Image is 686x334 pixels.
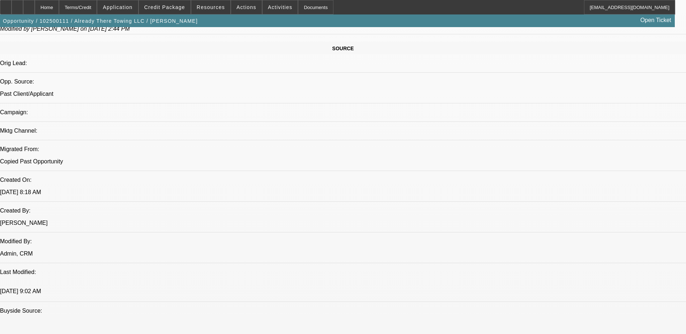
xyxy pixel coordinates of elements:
[103,4,132,10] span: Application
[139,0,191,14] button: Credit Package
[144,4,185,10] span: Credit Package
[638,14,674,26] a: Open Ticket
[231,0,262,14] button: Actions
[237,4,256,10] span: Actions
[263,0,298,14] button: Activities
[332,46,354,51] span: SOURCE
[268,4,293,10] span: Activities
[191,0,230,14] button: Resources
[3,18,198,24] span: Opportunity / 102500111 / Already There Towing LLC / [PERSON_NAME]
[97,0,138,14] button: Application
[197,4,225,10] span: Resources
